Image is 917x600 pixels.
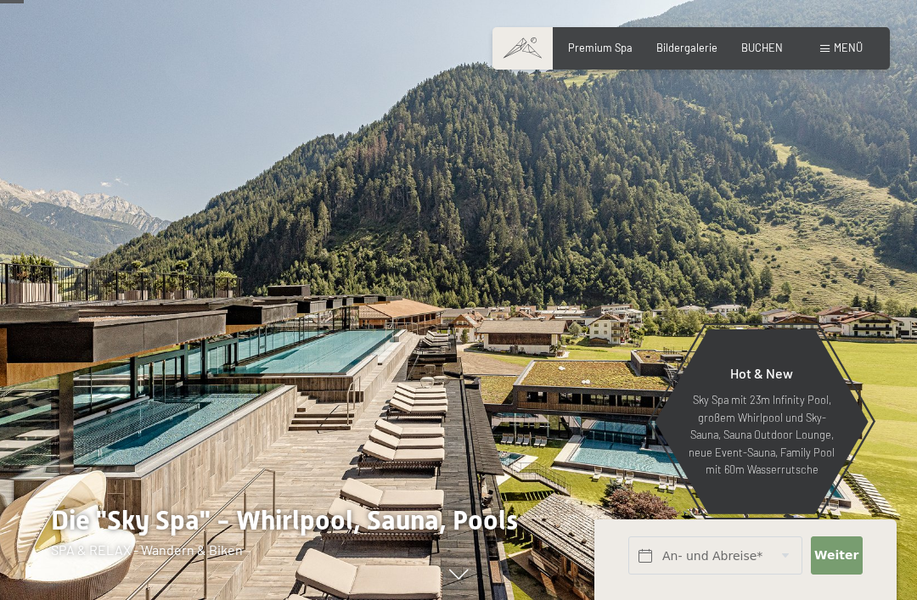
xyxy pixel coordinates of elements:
[688,391,835,478] p: Sky Spa mit 23m Infinity Pool, großem Whirlpool und Sky-Sauna, Sauna Outdoor Lounge, neue Event-S...
[730,365,793,381] span: Hot & New
[814,547,858,564] span: Weiter
[834,41,863,54] span: Menü
[568,41,633,54] a: Premium Spa
[654,328,869,515] a: Hot & New Sky Spa mit 23m Infinity Pool, großem Whirlpool und Sky-Sauna, Sauna Outdoor Lounge, ne...
[741,41,783,54] a: BUCHEN
[656,41,717,54] a: Bildergalerie
[811,536,864,575] button: Weiter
